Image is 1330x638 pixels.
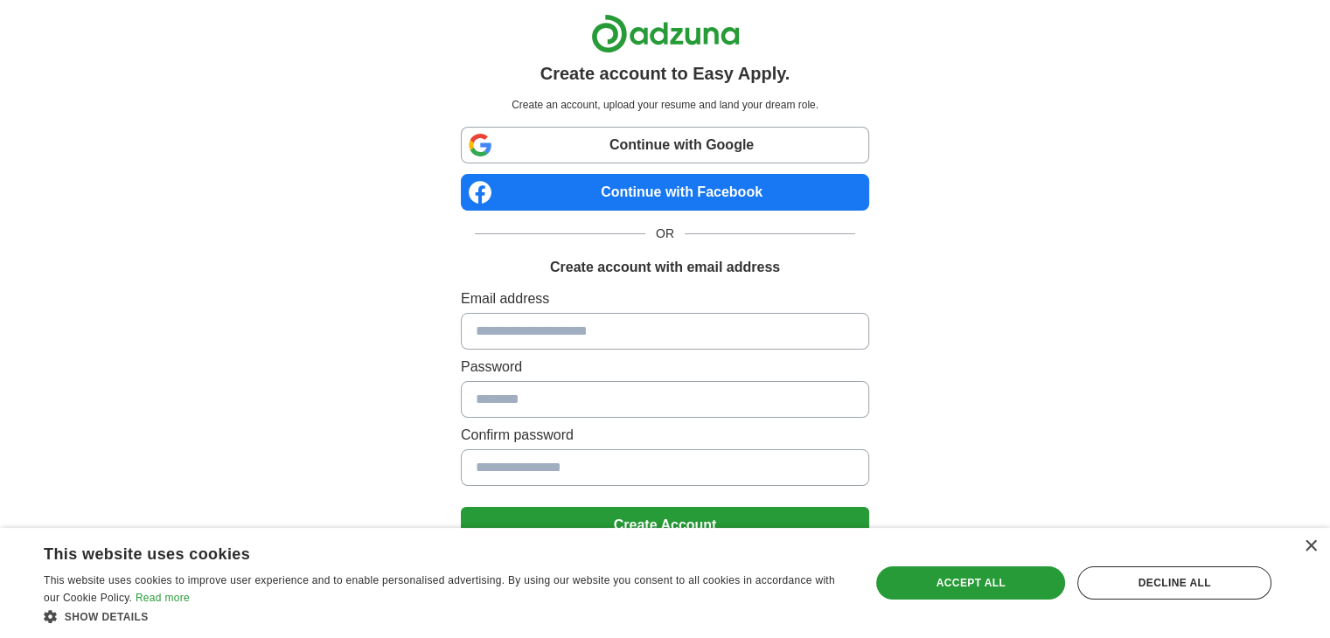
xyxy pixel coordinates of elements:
[645,225,685,243] span: OR
[461,507,869,544] button: Create Account
[461,174,869,211] a: Continue with Facebook
[1077,566,1271,600] div: Decline all
[136,592,190,604] a: Read more, opens a new window
[591,14,740,53] img: Adzuna logo
[44,607,846,625] div: Show details
[461,288,869,309] label: Email address
[65,611,149,623] span: Show details
[461,425,869,446] label: Confirm password
[461,127,869,163] a: Continue with Google
[464,97,866,113] p: Create an account, upload your resume and land your dream role.
[550,257,780,278] h1: Create account with email address
[540,60,790,87] h1: Create account to Easy Apply.
[461,357,869,378] label: Password
[44,574,835,604] span: This website uses cookies to improve user experience and to enable personalised advertising. By u...
[1304,540,1317,553] div: Close
[876,566,1065,600] div: Accept all
[44,538,802,565] div: This website uses cookies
